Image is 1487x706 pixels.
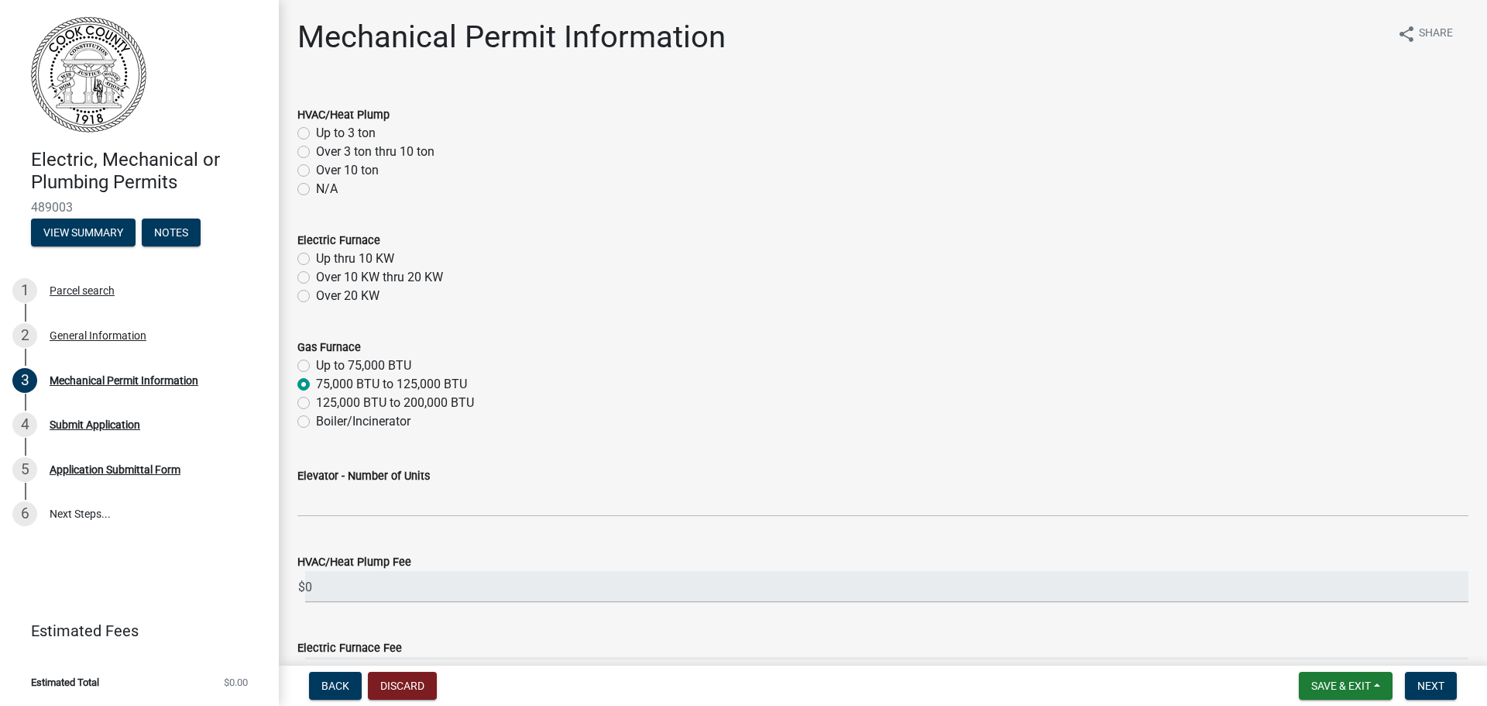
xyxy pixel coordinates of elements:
[297,110,390,121] label: HVAC/Heat Plump
[316,356,411,375] label: Up to 75,000 BTU
[12,457,37,482] div: 5
[12,501,37,526] div: 6
[321,680,349,692] span: Back
[12,278,37,303] div: 1
[297,571,306,603] span: $
[31,200,248,215] span: 489003
[316,143,434,161] label: Over 3 ton thru 10 ton
[12,323,37,348] div: 2
[50,419,140,430] div: Submit Application
[297,343,361,353] label: Gas Furnace
[31,677,99,687] span: Estimated Total
[31,149,266,194] h4: Electric, Mechanical or Plumbing Permits
[142,219,201,246] button: Notes
[316,124,376,143] label: Up to 3 ton
[12,412,37,437] div: 4
[1385,19,1465,49] button: shareShare
[297,557,411,568] label: HVAC/Heat Plump Fee
[316,375,467,394] label: 75,000 BTU to 125,000 BTU
[50,330,146,341] div: General Information
[31,16,146,133] img: Cook County, Georgia
[309,672,362,700] button: Back
[316,250,394,268] label: Up thru 10 KW
[1419,25,1453,43] span: Share
[50,285,115,296] div: Parcel search
[297,471,430,482] label: Elevator - Number of Units
[1397,25,1416,43] i: share
[316,412,410,431] label: Boiler/Incinerator
[12,615,254,646] a: Estimated Fees
[1299,672,1393,700] button: Save & Exit
[31,227,136,239] wm-modal-confirm: Summary
[1311,680,1371,692] span: Save & Exit
[50,464,180,475] div: Application Submittal Form
[316,161,379,180] label: Over 10 ton
[1417,680,1444,692] span: Next
[297,19,726,56] h1: Mechanical Permit Information
[50,375,198,386] div: Mechanical Permit Information
[297,643,402,654] label: Electric Furnace Fee
[1405,672,1457,700] button: Next
[12,368,37,393] div: 3
[297,236,380,246] label: Electric Furnace
[316,268,443,287] label: Over 10 KW thru 20 KW
[142,227,201,239] wm-modal-confirm: Notes
[297,657,306,689] span: $
[316,287,379,305] label: Over 20 KW
[31,219,136,246] button: View Summary
[224,677,248,687] span: $0.00
[368,672,437,700] button: Discard
[316,394,474,412] label: 125,000 BTU to 200,000 BTU
[316,180,338,198] label: N/A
